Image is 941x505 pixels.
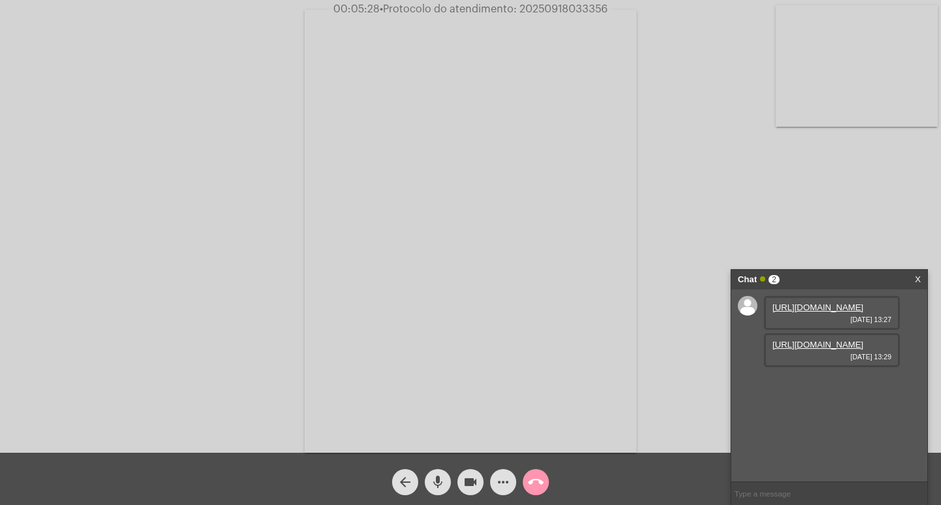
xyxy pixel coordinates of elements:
[333,4,380,14] span: 00:05:28
[397,474,413,490] mat-icon: arrow_back
[760,276,765,282] span: Online
[380,4,608,14] span: Protocolo do atendimento: 20250918033356
[430,474,446,490] mat-icon: mic
[738,270,757,289] strong: Chat
[528,474,544,490] mat-icon: call_end
[768,275,780,284] span: 2
[772,340,863,350] a: [URL][DOMAIN_NAME]
[772,316,891,323] span: [DATE] 13:27
[915,270,921,289] a: X
[772,302,863,312] a: [URL][DOMAIN_NAME]
[495,474,511,490] mat-icon: more_horiz
[731,482,927,505] input: Type a message
[772,353,891,361] span: [DATE] 13:29
[380,4,383,14] span: •
[463,474,478,490] mat-icon: videocam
